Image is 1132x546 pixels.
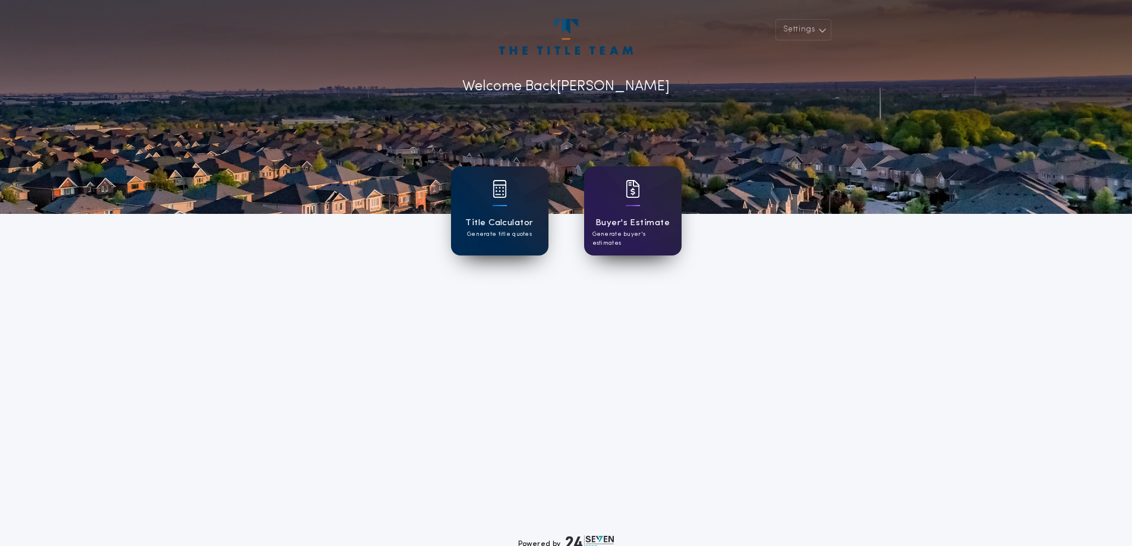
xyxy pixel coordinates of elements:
[584,166,682,255] a: card iconBuyer's EstimateGenerate buyer's estimates
[451,166,548,255] a: card iconTitle CalculatorGenerate title quotes
[592,230,673,248] p: Generate buyer's estimates
[493,180,507,198] img: card icon
[499,19,632,55] img: account-logo
[465,216,533,230] h1: Title Calculator
[595,216,670,230] h1: Buyer's Estimate
[626,180,640,198] img: card icon
[467,230,532,239] p: Generate title quotes
[462,76,670,97] p: Welcome Back [PERSON_NAME]
[775,19,831,40] button: Settings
